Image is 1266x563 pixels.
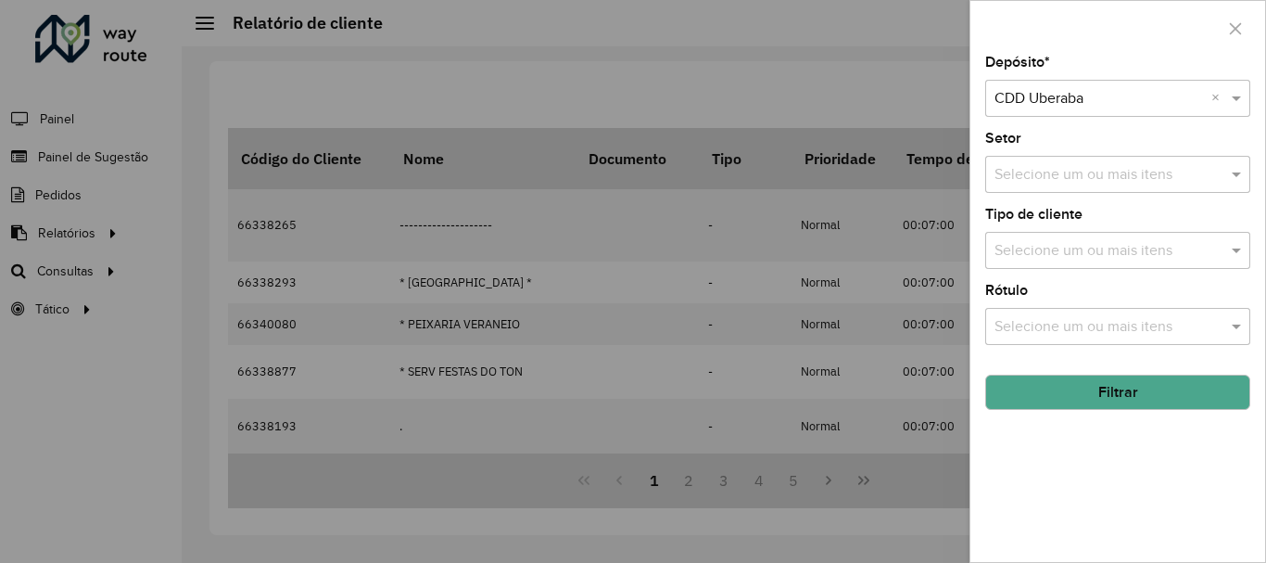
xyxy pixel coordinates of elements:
button: Filtrar [985,375,1250,410]
span: Clear all [1211,87,1227,109]
label: Tipo de cliente [985,203,1082,225]
label: Rótulo [985,279,1028,301]
label: Setor [985,127,1021,149]
label: Depósito [985,51,1050,73]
